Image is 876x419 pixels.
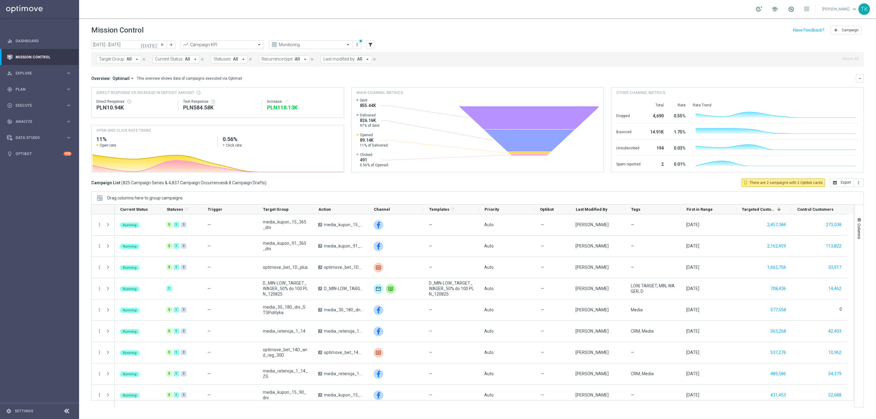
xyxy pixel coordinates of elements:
[120,243,140,249] colored-tag: Running
[66,86,71,92] i: keyboard_arrow_right
[575,222,609,227] div: Patryk Przybolewski
[771,6,778,12] span: school
[263,241,308,251] span: media_kupon_91_365_dni
[386,284,395,294] img: Private message
[616,126,641,136] div: Bounced
[107,196,183,200] span: Drag columns here to group campaigns
[541,222,544,227] span: —
[616,110,641,120] div: Dropped
[269,40,353,49] ng-select: Monitoring
[374,305,383,315] img: Facebook Custom Audience
[123,223,137,227] span: Running
[686,222,699,227] div: 11 Aug 2025, Monday
[96,128,151,133] h4: OPEN AND CLICK RATE TREND
[91,76,111,81] h3: Overview:
[100,143,116,148] span: Open rate
[284,99,289,104] i: refresh
[831,26,861,34] button: add Campaign
[318,223,322,227] span: A
[7,39,72,43] button: equalizer Dashboard
[374,263,383,272] img: Criteo
[354,41,360,48] button: more_vert
[64,152,71,156] div: +10
[241,57,246,62] i: arrow_drop_down
[743,180,748,185] i: lightbulb_outline
[324,222,363,227] span: media_kupon_15_365_dni
[686,243,699,249] div: 11 Aug 2025, Monday
[7,119,72,124] button: track_changes Analyze keyboard_arrow_right
[616,143,641,152] div: Unsubscribed
[372,56,377,63] button: close
[631,265,634,270] span: —
[120,265,140,270] colored-tag: Running
[96,136,213,143] h2: 11%
[374,207,390,212] span: Channel
[793,28,824,32] input: Have Feedback?
[208,207,222,212] span: Trigger
[671,126,686,136] div: 1.75%
[648,159,664,168] div: 2
[174,243,179,249] div: 1
[360,157,388,163] span: 491
[174,222,179,227] div: 1
[374,327,383,336] img: Facebook Custom Audience
[360,133,388,137] span: Opened
[770,306,787,314] button: 577,558
[7,71,72,76] button: person_search Explore keyboard_arrow_right
[324,392,363,398] span: media_kupon_15_90_dni
[575,286,609,291] div: Katarzyna Kamińska
[167,40,175,49] button: arrow_forward
[193,57,198,62] i: arrow_drop_down
[182,42,189,48] i: trending_up
[207,265,211,270] span: —
[97,243,102,249] button: more_vert
[318,308,322,312] span: A
[96,99,173,104] div: Direct Response
[575,243,609,249] div: Patryk Przybolewski
[96,55,141,63] button: Target Group: All arrow_drop_down
[324,243,363,249] span: media_kupon_91_365_dni
[91,26,144,35] h1: Mission Control
[631,243,634,249] span: —
[828,327,842,335] button: 42,403
[766,242,787,250] button: 2,162,459
[648,126,664,136] div: 14.91K
[166,222,172,227] div: 3
[248,57,252,61] i: close
[7,87,66,92] div: Plan
[137,76,242,81] div: This overview shows data of campaigns executed via Optimail
[828,391,842,399] button: 22,688
[324,371,363,376] span: media_retencja_1_14_ZG
[142,57,146,61] i: close
[97,307,102,313] button: more_vert
[323,57,356,62] span: Last modified by:
[99,57,125,62] span: Target Group:
[374,241,383,251] div: Facebook Custom Audience
[259,55,309,63] button: Recurrence type: All arrow_drop_down
[7,119,12,124] i: track_changes
[184,207,189,212] i: refresh
[485,207,499,212] span: Priority
[366,40,375,49] button: filter_alt
[830,180,864,185] multiple-options-button: Export to CSV
[374,284,383,294] img: Optimail
[263,265,308,270] span: optimove_bet_1D_plus
[828,349,842,356] button: 10,962
[318,329,322,333] span: A
[842,28,859,32] span: Campaign
[97,265,102,270] button: more_vert
[97,286,102,291] i: more_vert
[318,287,322,290] span: A
[185,57,190,62] span: All
[766,264,787,271] button: 1,662,756
[130,76,135,81] i: arrow_drop_down
[7,87,72,92] button: gps_fixed Plan keyboard_arrow_right
[123,180,225,185] span: 825 Campaign Series & 4,837 Campaign Occurrences
[360,163,388,168] span: 0.56% of Opened
[576,207,607,212] span: Last Modified By
[7,151,72,156] button: lightbulb Optibot +10
[263,280,308,297] span: D_MIN-LOW_TARGET_WAGER_50% do 100 PLN_120825
[181,265,186,270] div: 3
